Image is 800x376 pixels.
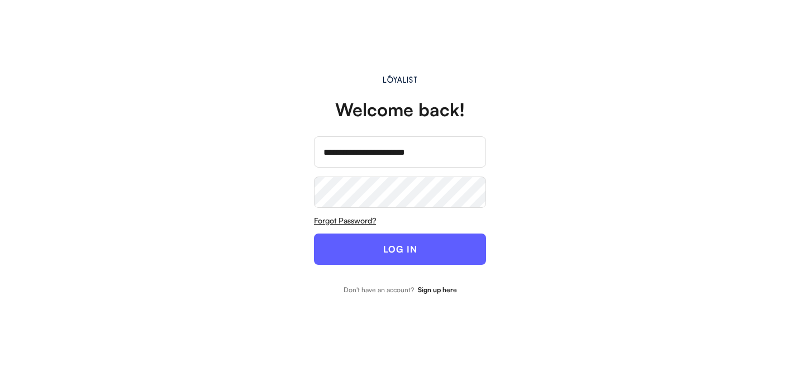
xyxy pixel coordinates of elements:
[314,216,376,225] u: Forgot Password?
[335,101,465,118] div: Welcome back!
[381,75,420,83] img: Main.svg
[418,285,457,294] strong: Sign up here
[314,234,486,265] button: LOG IN
[344,287,414,293] div: Don't have an account?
